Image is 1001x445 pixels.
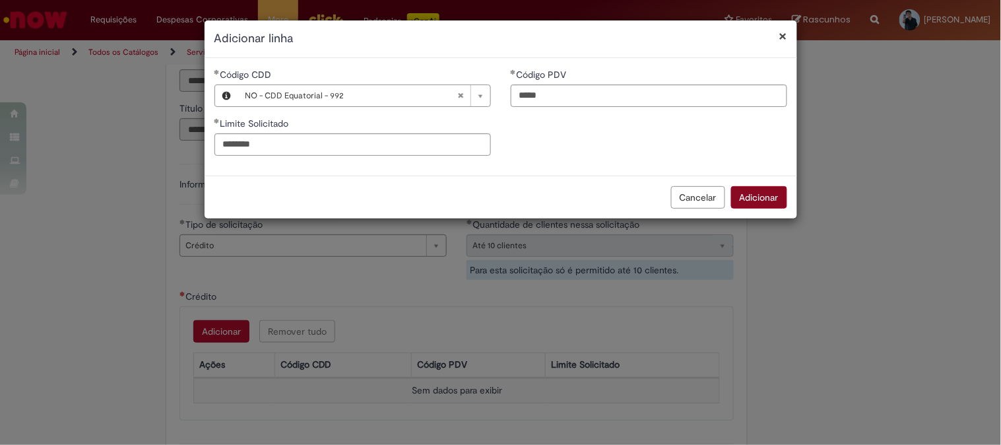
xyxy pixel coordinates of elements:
[214,118,220,123] span: Obrigatório Preenchido
[517,69,569,81] span: Código PDV
[214,69,220,75] span: Obrigatório Preenchido
[451,85,470,106] abbr: Limpar campo Código CDD
[220,69,274,81] span: Necessários - Código CDD
[215,85,239,106] button: Código CDD, Visualizar este registro NO - CDD Equatorial - 992
[220,118,292,129] span: Limite Solicitado
[779,29,787,43] button: Fechar modal
[671,186,725,209] button: Cancelar
[214,30,787,48] h2: Adicionar linha
[239,85,490,106] a: NO - CDD Equatorial - 992Limpar campo Código CDD
[511,85,787,107] input: Código PDV
[245,85,457,106] span: NO - CDD Equatorial - 992
[214,133,491,156] input: Limite Solicitado
[731,186,787,209] button: Adicionar
[511,69,517,75] span: Obrigatório Preenchido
